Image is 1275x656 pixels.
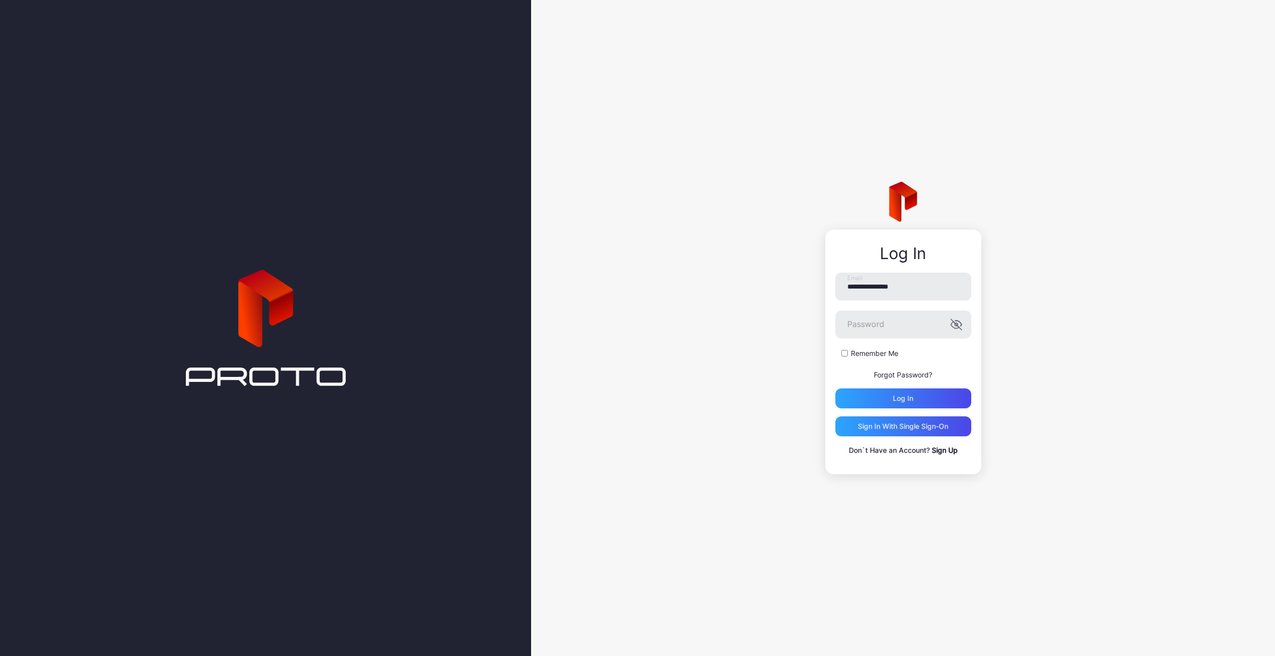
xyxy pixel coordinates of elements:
input: Email [835,273,971,301]
button: Password [950,319,962,330]
div: Sign in With Single Sign-On [858,422,948,430]
a: Sign Up [932,446,958,454]
p: Don`t Have an Account? [835,444,971,456]
div: Log In [835,245,971,263]
button: Log in [835,388,971,408]
input: Password [835,311,971,338]
div: Log in [893,394,913,402]
a: Forgot Password? [874,370,932,379]
label: Remember Me [851,348,898,358]
button: Sign in With Single Sign-On [835,416,971,436]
